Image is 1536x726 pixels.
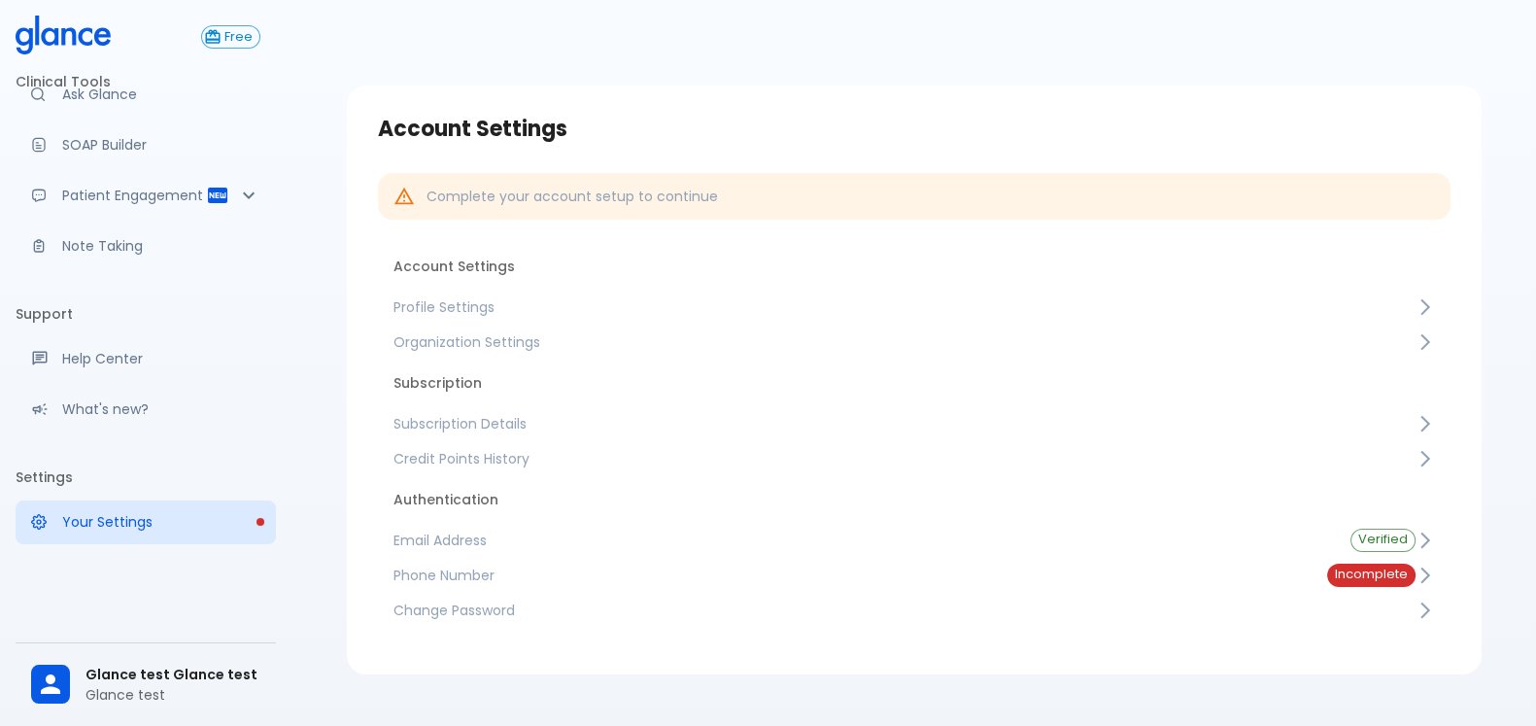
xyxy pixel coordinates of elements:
a: Subscription Details [378,406,1451,441]
span: Organization Settings [393,332,1416,352]
li: Support [16,291,276,337]
span: Phone Number [393,566,1296,585]
span: Profile Settings [393,297,1416,317]
li: Account Settings [378,243,1451,290]
a: Please complete account setup [16,501,276,543]
span: Email Address [393,531,1319,550]
a: Credit Points History [378,441,1451,476]
a: Docugen: Compose a clinical documentation in seconds [16,123,276,166]
span: Glance test Glance test [85,665,260,685]
a: Advanced note-taking [16,225,276,267]
p: Patient Engagement [62,186,206,205]
a: Organization Settings [378,325,1451,360]
p: What's new? [62,399,260,419]
a: Change Password [378,593,1451,628]
p: Note Taking [62,236,260,256]
p: Complete your account setup to continue [427,187,718,206]
p: Glance test [85,685,260,705]
div: Glance test Glance testGlance test [16,651,276,718]
span: Change Password [393,601,1416,620]
a: Phone NumberIncomplete [378,558,1451,593]
button: Free [201,25,260,49]
li: Subscription [378,360,1451,406]
a: Email AddressVerified [378,523,1451,558]
h3: Account Settings [378,117,1451,142]
div: Patient Reports & Referrals [16,174,276,217]
a: Profile Settings [378,290,1451,325]
a: Get help from our support team [16,337,276,380]
span: Subscription Details [393,414,1416,433]
span: Incomplete [1327,568,1416,582]
div: Recent updates and feature releases [16,388,276,431]
p: Help Center [62,349,260,368]
li: Settings [16,454,276,501]
li: Clinical Tools [16,58,276,105]
span: Free [218,30,259,45]
span: Verified [1351,533,1415,547]
p: Your Settings [62,512,260,532]
p: SOAP Builder [62,135,260,155]
span: Credit Points History [393,449,1416,468]
li: Authentication [378,476,1451,523]
a: Click to view or change your subscription [201,25,276,49]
